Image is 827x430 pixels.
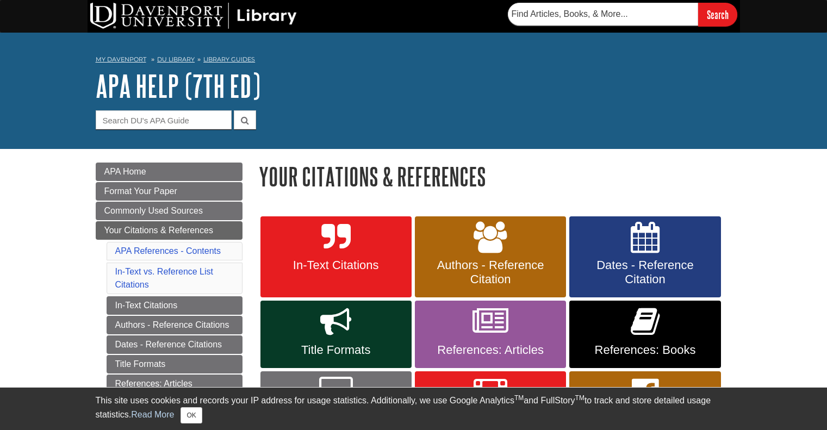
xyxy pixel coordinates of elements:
a: Library Guides [203,55,255,63]
a: References: Books [569,301,720,368]
a: Title Formats [260,301,412,368]
a: APA Home [96,163,242,181]
span: Format Your Paper [104,186,177,196]
span: Title Formats [269,343,403,357]
span: Authors - Reference Citation [423,258,558,286]
input: Search [698,3,737,26]
a: In-Text Citations [107,296,242,315]
input: Search DU's APA Guide [96,110,232,129]
sup: TM [575,394,585,402]
a: In-Text Citations [260,216,412,298]
a: Your Citations & References [96,221,242,240]
span: APA Home [104,167,146,176]
sup: TM [514,394,524,402]
a: Format Your Paper [96,182,242,201]
a: In-Text vs. Reference List Citations [115,267,214,289]
span: Dates - Reference Citation [577,258,712,286]
a: DU Library [157,55,195,63]
form: Searches DU Library's articles, books, and more [508,3,737,26]
a: APA References - Contents [115,246,221,255]
a: APA Help (7th Ed) [96,69,260,103]
span: References: Articles [423,343,558,357]
h1: Your Citations & References [259,163,732,190]
input: Find Articles, Books, & More... [508,3,698,26]
a: References: Articles [107,375,242,393]
a: Title Formats [107,355,242,373]
a: Dates - Reference Citations [107,335,242,354]
span: Commonly Used Sources [104,206,203,215]
a: My Davenport [96,55,146,64]
span: References: Books [577,343,712,357]
span: Your Citations & References [104,226,213,235]
button: Close [181,407,202,423]
nav: breadcrumb [96,52,732,70]
a: Authors - Reference Citation [415,216,566,298]
a: Dates - Reference Citation [569,216,720,298]
a: References: Articles [415,301,566,368]
img: DU Library [90,3,297,29]
a: Commonly Used Sources [96,202,242,220]
span: In-Text Citations [269,258,403,272]
a: Read More [131,410,174,419]
div: This site uses cookies and records your IP address for usage statistics. Additionally, we use Goo... [96,394,732,423]
a: Authors - Reference Citations [107,316,242,334]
